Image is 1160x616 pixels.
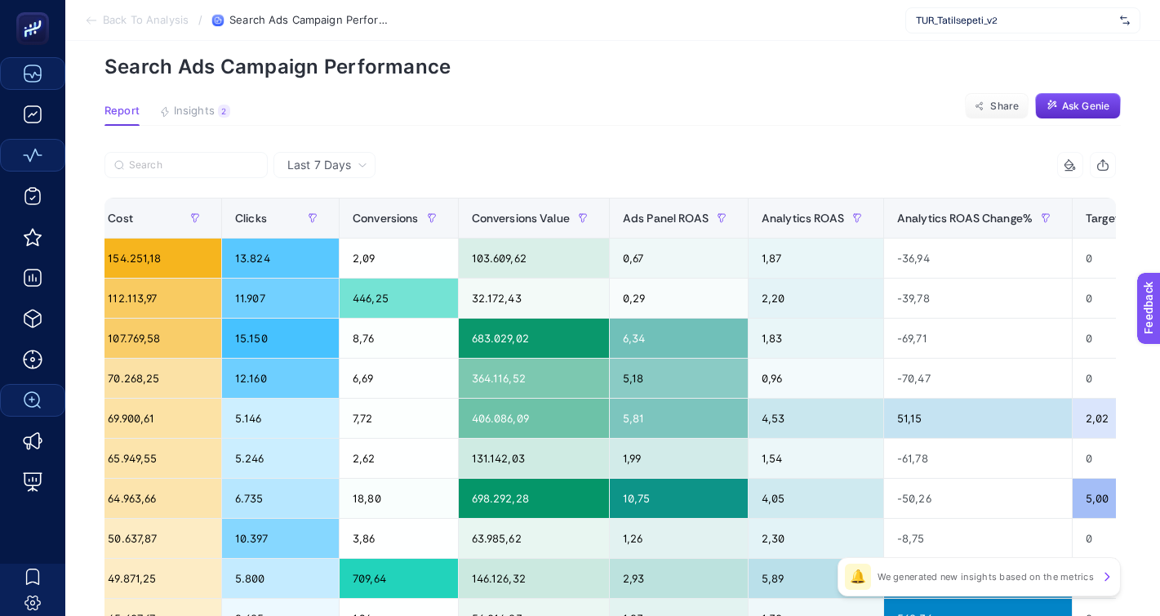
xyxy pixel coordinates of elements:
div: 4,53 [749,399,883,438]
div: 70.268,25 [95,359,221,398]
span: Ads Panel ROAS [623,212,709,225]
span: Report [104,105,140,118]
div: 5.246 [222,439,339,478]
div: 698.292,28 [459,479,609,518]
span: Conversions [353,212,419,225]
div: 4,05 [749,479,883,518]
div: 8,76 [340,319,458,358]
div: 18,80 [340,479,458,518]
div: 0,29 [610,279,748,318]
div: -50,26 [884,479,1072,518]
div: -39,78 [884,279,1072,318]
div: 13.824 [222,239,339,278]
div: 1,83 [749,319,883,358]
div: 2 [218,105,230,118]
div: 112.113,97 [95,279,221,318]
div: 10,75 [610,479,748,518]
div: 7,72 [340,399,458,438]
div: 2,09 [340,239,458,278]
div: 6.735 [222,479,339,518]
span: Search Ads Campaign Performance [229,14,393,27]
span: Share [990,100,1019,113]
input: Search [129,159,258,172]
span: Back To Analysis [103,14,189,27]
span: Insights [174,105,215,118]
div: 146.126,32 [459,559,609,598]
div: 5,18 [610,359,748,398]
div: -8,75 [884,519,1072,558]
span: TUR_Tatilsepeti_v2 [916,14,1113,27]
span: Last 7 Days [287,157,351,173]
div: 12.160 [222,359,339,398]
button: Ask Genie [1035,93,1121,119]
div: 5,89 [749,559,883,598]
div: 446,25 [340,279,458,318]
div: 65.949,55 [95,439,221,478]
div: 709,64 [340,559,458,598]
div: 1,87 [749,239,883,278]
div: -61,78 [884,439,1072,478]
span: Feedback [10,5,62,18]
div: 64.963,66 [95,479,221,518]
div: 406.086,09 [459,399,609,438]
div: 11.907 [222,279,339,318]
div: 51,15 [884,399,1072,438]
div: 0,96 [749,359,883,398]
div: 683.029,02 [459,319,609,358]
div: 5,81 [610,399,748,438]
div: 1,26 [610,519,748,558]
div: 3,86 [340,519,458,558]
div: 5.800 [222,559,339,598]
div: 69.900,61 [95,399,221,438]
div: 2,93 [610,559,748,598]
span: / [198,13,202,26]
div: 5.146 [222,399,339,438]
div: -70,47 [884,359,1072,398]
div: 131.142,03 [459,439,609,478]
div: 🔔 [845,564,871,590]
p: Search Ads Campaign Performance [104,55,1121,78]
div: -69,71 [884,319,1072,358]
div: 107.769,58 [95,319,221,358]
div: 49.871,25 [95,559,221,598]
div: 50.637,87 [95,519,221,558]
div: 154.251,18 [95,239,221,278]
span: Clicks [235,212,267,225]
div: 1,99 [610,439,748,478]
div: 0,67 [610,239,748,278]
span: Target ROAS [1086,212,1152,225]
span: Cost [108,212,133,225]
div: 15.150 [222,319,339,358]
span: Conversions Value [472,212,570,225]
span: Analytics ROAS Change% [897,212,1033,225]
span: Analytics ROAS [762,212,844,225]
div: 6,34 [610,319,748,358]
p: We generated new insights based on the metrics [878,570,1094,583]
div: 2,30 [749,519,883,558]
div: 2,20 [749,279,883,318]
div: 6,69 [340,359,458,398]
div: 10.397 [222,519,339,558]
div: 1,54 [749,439,883,478]
div: 364.116,52 [459,359,609,398]
div: 32.172,43 [459,279,609,318]
div: 2,62 [340,439,458,478]
div: 63.985,62 [459,519,609,558]
div: -36,94 [884,239,1072,278]
span: Ask Genie [1062,100,1109,113]
div: 103.609,62 [459,239,609,278]
img: svg%3e [1120,12,1130,29]
button: Share [965,93,1029,119]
